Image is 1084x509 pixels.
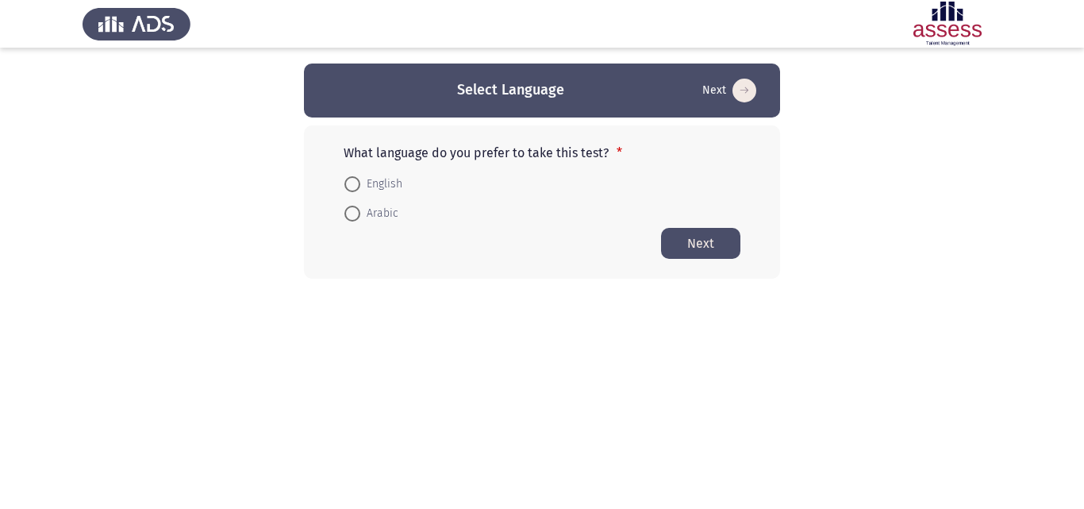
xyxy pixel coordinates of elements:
button: Start assessment [661,228,740,259]
span: English [360,175,402,194]
span: Arabic [360,204,398,223]
p: What language do you prefer to take this test? [344,145,740,160]
img: Assess Talent Management logo [83,2,190,46]
button: Start assessment [698,78,761,103]
img: Assessment logo of Development Assessment R1 (EN/AR) [894,2,1001,46]
h3: Select Language [457,80,564,100]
